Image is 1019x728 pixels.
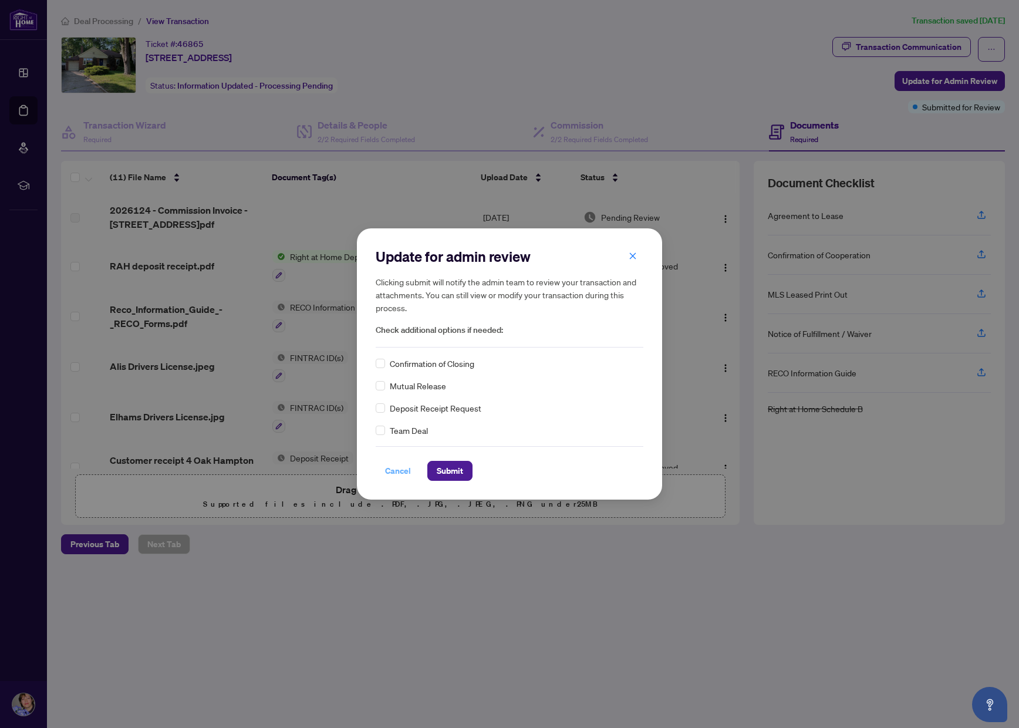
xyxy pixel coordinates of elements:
button: Submit [427,461,473,481]
span: Submit [437,461,463,480]
span: close [629,252,637,260]
span: Cancel [385,461,411,480]
span: Team Deal [390,424,428,437]
span: Check additional options if needed: [376,323,643,337]
span: Deposit Receipt Request [390,402,481,414]
button: Open asap [972,687,1007,722]
h5: Clicking submit will notify the admin team to review your transaction and attachments. You can st... [376,275,643,314]
h2: Update for admin review [376,247,643,266]
span: Confirmation of Closing [390,357,474,370]
button: Cancel [376,461,420,481]
span: Mutual Release [390,379,446,392]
